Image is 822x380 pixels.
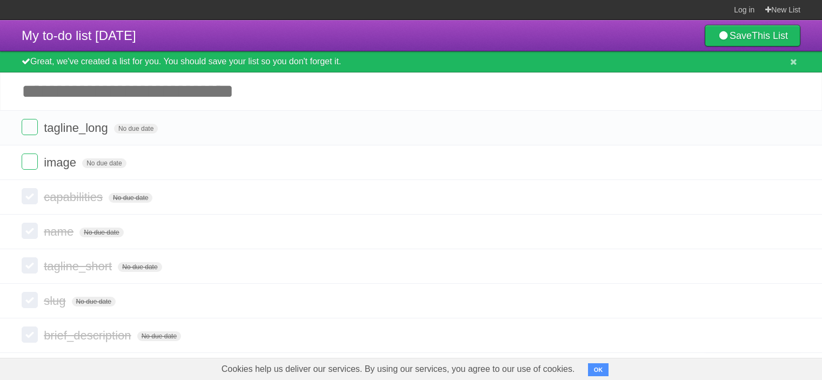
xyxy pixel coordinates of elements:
[114,124,158,134] span: No due date
[22,326,38,343] label: Done
[22,188,38,204] label: Done
[44,259,115,273] span: tagline_short
[44,225,76,238] span: name
[109,193,152,203] span: No due date
[211,358,586,380] span: Cookies help us deliver our services. By using our services, you agree to our use of cookies.
[82,158,126,168] span: No due date
[44,156,79,169] span: image
[22,154,38,170] label: Done
[79,228,123,237] span: No due date
[588,363,609,376] button: OK
[44,190,105,204] span: capabilities
[44,329,133,342] span: brief_description
[22,257,38,274] label: Done
[72,297,116,306] span: No due date
[22,292,38,308] label: Done
[705,25,800,46] a: SaveThis List
[137,331,181,341] span: No due date
[22,119,38,135] label: Done
[752,30,788,41] b: This List
[118,262,162,272] span: No due date
[22,223,38,239] label: Done
[44,294,68,308] span: slug
[22,28,136,43] span: My to-do list [DATE]
[44,121,111,135] span: tagline_long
